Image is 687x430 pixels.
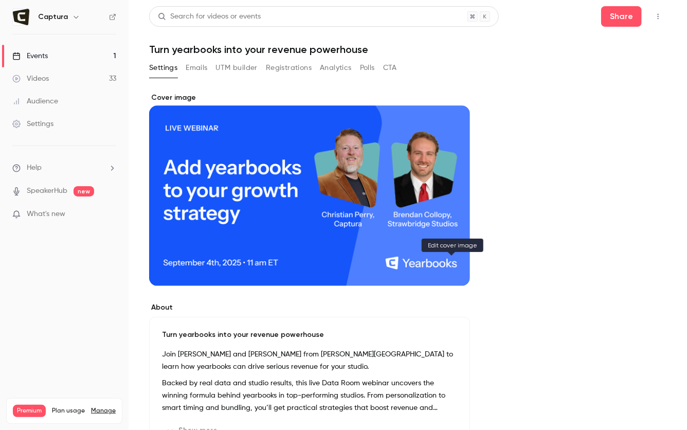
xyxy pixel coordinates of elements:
h6: Captura [38,12,68,22]
span: Plan usage [52,407,85,415]
label: Cover image [149,93,470,103]
div: Events [12,51,48,61]
a: SpeakerHub [27,186,67,196]
span: Help [27,163,42,173]
section: Cover image [149,93,470,286]
div: Audience [12,96,58,106]
button: Emails [186,60,207,76]
h1: Turn yearbooks into your revenue powerhouse [149,43,666,56]
div: Search for videos or events [158,11,261,22]
div: Settings [12,119,53,129]
a: Manage [91,407,116,415]
span: Premium [13,405,46,417]
p: Join [PERSON_NAME] and [PERSON_NAME] from [PERSON_NAME][GEOGRAPHIC_DATA] to learn how yearbooks c... [162,348,457,373]
img: Captura [13,9,29,25]
button: Registrations [266,60,312,76]
p: Turn yearbooks into your revenue powerhouse [162,330,457,340]
button: Share [601,6,642,27]
button: Settings [149,60,177,76]
button: Analytics [320,60,352,76]
button: Polls [360,60,375,76]
label: About [149,302,470,313]
button: UTM builder [216,60,258,76]
li: help-dropdown-opener [12,163,116,173]
button: CTA [383,60,397,76]
span: new [74,186,94,196]
div: Videos [12,74,49,84]
iframe: Noticeable Trigger [104,210,116,219]
p: Backed by real data and studio results, this live Data Room webinar uncovers the winning formula ... [162,377,457,414]
span: What's new [27,209,65,220]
